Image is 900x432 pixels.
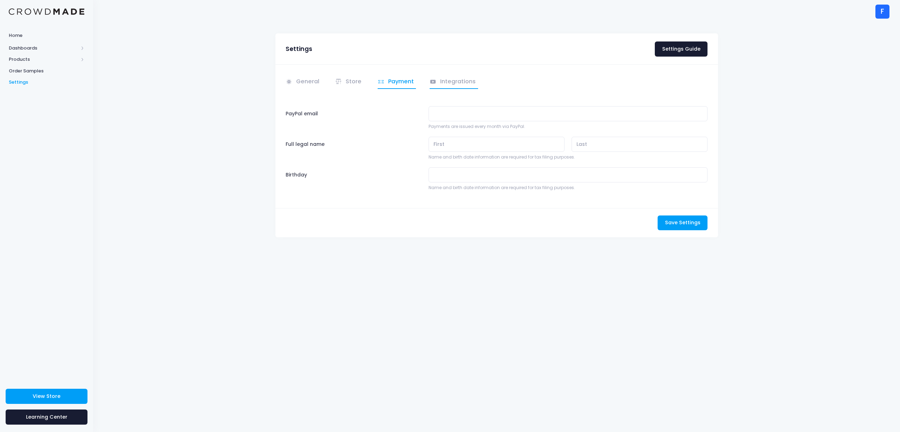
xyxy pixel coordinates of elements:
[429,154,708,160] div: Name and birth date information are required for tax filing purposes.
[33,393,60,400] span: View Store
[665,219,700,226] span: Save Settings
[282,167,425,191] label: Birthday
[9,56,78,63] span: Products
[572,137,708,152] input: Last
[9,45,78,52] span: Dashboards
[286,75,322,89] a: General
[9,8,84,15] img: Logo
[429,137,565,152] input: First
[286,45,312,53] h3: Settings
[429,123,708,130] div: Payments are issued every month via PayPal.
[6,389,87,404] a: View Store
[430,75,478,89] a: Integrations
[335,75,364,89] a: Store
[9,67,84,75] span: Order Samples
[655,41,707,57] a: Settings Guide
[875,5,889,19] div: F
[658,215,707,231] button: Save Settings
[6,410,87,425] a: Learning Center
[9,79,84,86] span: Settings
[378,75,416,89] a: Payment
[9,32,84,39] span: Home
[286,137,325,151] label: Full legal name
[282,106,425,130] label: PayPal email
[26,413,67,420] span: Learning Center
[429,185,708,191] div: Name and birth date information are required for tax filing purposes.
